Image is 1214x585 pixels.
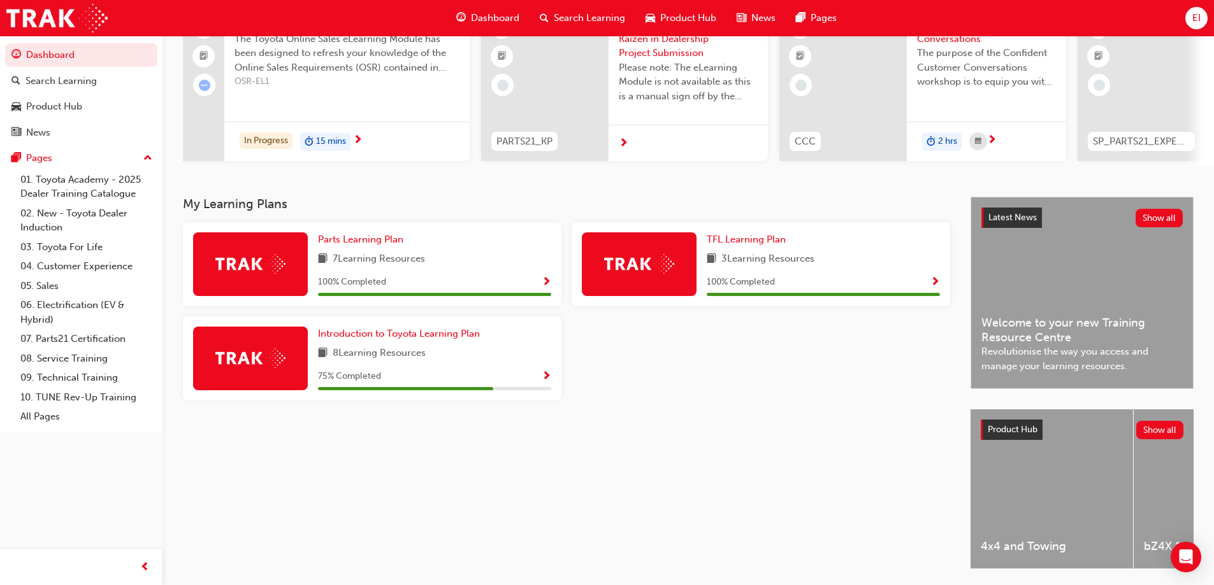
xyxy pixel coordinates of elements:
[981,419,1183,440] a: Product HubShow all
[471,11,519,25] span: Dashboard
[1136,209,1183,227] button: Show all
[15,407,157,426] a: All Pages
[554,11,625,25] span: Search Learning
[988,212,1037,223] span: Latest News
[215,348,285,368] img: Trak
[333,251,425,267] span: 7 Learning Resources
[15,368,157,388] a: 09. Technical Training
[646,10,655,26] span: car-icon
[318,369,381,384] span: 75 % Completed
[988,424,1037,435] span: Product Hub
[1136,421,1184,439] button: Show all
[707,275,775,290] span: 100 % Completed
[981,539,1123,554] span: 4x4 and Towing
[305,134,314,150] span: duration-icon
[15,276,157,296] a: 05. Sales
[930,277,940,288] span: Show Progress
[353,135,363,146] span: next-icon
[707,232,791,247] a: TFL Learning Plan
[11,153,21,164] span: pages-icon
[26,99,82,114] div: Product Hub
[183,7,470,161] a: Toyota Online Sales eLearning ModuleThe Toyota Online Sales eLearning Module has been designed to...
[635,5,726,31] a: car-iconProduct Hub
[446,5,530,31] a: guage-iconDashboard
[530,5,635,31] a: search-iconSearch Learning
[811,11,837,25] span: Pages
[199,80,210,91] span: learningRecordVerb_ATTEMPT-icon
[707,251,716,267] span: book-icon
[5,41,157,146] button: DashboardSearch LearningProduct HubNews
[11,76,20,87] span: search-icon
[751,11,776,25] span: News
[235,32,459,75] span: The Toyota Online Sales eLearning Module has been designed to refresh your knowledge of the Onlin...
[316,134,346,149] span: 15 mins
[11,50,21,61] span: guage-icon
[143,150,152,167] span: up-icon
[5,95,157,118] a: Product Hub
[496,134,553,149] span: PARTS21_KP
[927,134,936,150] span: duration-icon
[975,134,981,150] span: calendar-icon
[15,295,157,329] a: 06. Electrification (EV & Hybrid)
[542,369,551,384] button: Show Progress
[25,74,97,88] div: Search Learning
[5,69,157,93] a: Search Learning
[15,170,157,204] a: 01. Toyota Academy - 2025 Dealer Training Catalogue
[971,197,1194,389] a: Latest NewsShow allWelcome to your new Training Resource CentreRevolutionise the way you access a...
[6,4,108,32] img: Trak
[26,151,52,166] div: Pages
[199,48,208,65] span: booktick-icon
[15,329,157,349] a: 07. Parts21 Certification
[1093,134,1190,149] span: SP_PARTS21_EXPERTP1_1223_EL
[15,204,157,237] a: 02. New - Toyota Dealer Induction
[981,208,1183,228] a: Latest NewsShow all
[737,10,746,26] span: news-icon
[11,127,21,139] span: news-icon
[542,277,551,288] span: Show Progress
[779,7,1066,161] a: 240CCCConfident Customer ConversationsThe purpose of the Confident Customer Conversations worksho...
[987,135,997,146] span: next-icon
[15,257,157,276] a: 04. Customer Experience
[1192,11,1201,25] span: EI
[795,80,807,91] span: learningRecordVerb_NONE-icon
[1094,48,1103,65] span: booktick-icon
[619,138,628,150] span: next-icon
[5,43,157,67] a: Dashboard
[318,328,480,339] span: Introduction to Toyota Learning Plan
[917,46,1056,89] span: The purpose of the Confident Customer Conversations workshop is to equip you with tools to commun...
[707,234,786,245] span: TFL Learning Plan
[796,10,806,26] span: pages-icon
[140,560,150,575] span: prev-icon
[456,10,466,26] span: guage-icon
[604,254,674,274] img: Trak
[15,388,157,407] a: 10. TUNE Rev-Up Training
[660,11,716,25] span: Product Hub
[318,232,408,247] a: Parts Learning Plan
[498,48,507,65] span: booktick-icon
[240,132,293,150] div: In Progress
[318,346,328,362] span: book-icon
[1171,542,1201,572] div: Open Intercom Messenger
[318,251,328,267] span: book-icon
[15,237,157,257] a: 03. Toyota For Life
[318,234,403,245] span: Parts Learning Plan
[721,251,814,267] span: 3 Learning Resources
[971,409,1133,568] a: 4x4 and Towing
[5,146,157,170] button: Pages
[481,7,768,161] a: PARTS21_KPParts21 Professional Kaizen in Dealership Project SubmissionPlease note: The eLearning ...
[26,125,50,140] div: News
[318,327,485,341] a: Introduction to Toyota Learning Plan
[1094,80,1105,91] span: learningRecordVerb_NONE-icon
[318,275,386,290] span: 100 % Completed
[542,371,551,383] span: Show Progress
[981,344,1183,373] span: Revolutionise the way you access and manage your learning resources.
[11,101,21,113] span: car-icon
[542,274,551,290] button: Show Progress
[15,349,157,369] a: 08. Service Training
[938,134,957,149] span: 2 hrs
[1185,7,1208,29] button: EI
[215,254,285,274] img: Trak
[930,274,940,290] button: Show Progress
